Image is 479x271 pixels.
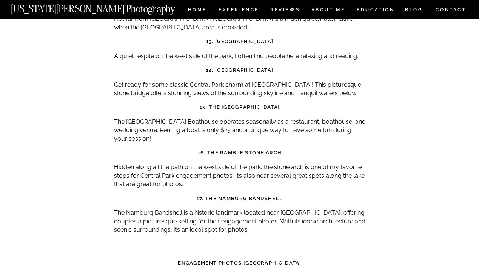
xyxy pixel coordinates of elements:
a: CONTACT [435,6,467,14]
strong: 14. [GEOGRAPHIC_DATA] [206,67,273,73]
p: The Namburg Bandshell is a historic landmark located near [GEOGRAPHIC_DATA], offering couples a p... [114,209,366,234]
p: Get ready for some classic Central Park charm at [GEOGRAPHIC_DATA]! This picturesque stone bridge... [114,81,366,98]
strong: 15. The [GEOGRAPHIC_DATA] [200,104,280,110]
a: ABOUT ME [311,8,345,14]
a: EDUCATION [356,8,396,14]
a: Experience [219,8,258,14]
strong: 12. [GEOGRAPHIC_DATA] [206,2,273,7]
strong: 16. The Ramble Stone Arch [198,150,282,156]
strong: 17. The Namburg Bandshell [197,196,283,201]
a: BLOG [405,8,423,14]
p: The [GEOGRAPHIC_DATA] Boathouse operates seasonally as a restaurant, boathouse, and wedding venue... [114,118,366,143]
a: [US_STATE][PERSON_NAME] Photography [11,4,200,10]
p: Hidden along a little path on the west side of the park, the stone arch is one of my favorite sto... [114,163,366,188]
a: REVIEWS [270,8,299,14]
a: HOME [186,8,208,14]
strong: 13. [GEOGRAPHIC_DATA] [206,38,273,44]
p: Not far from [GEOGRAPHIC_DATA], [GEOGRAPHIC_DATA] is a much quieter alternative when the [GEOGRAP... [114,15,366,32]
strong: Engagement Photos [GEOGRAPHIC_DATA] [178,260,302,266]
p: A quiet respite on the west side of the park, I often find people here relaxing and reading. [114,52,366,60]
